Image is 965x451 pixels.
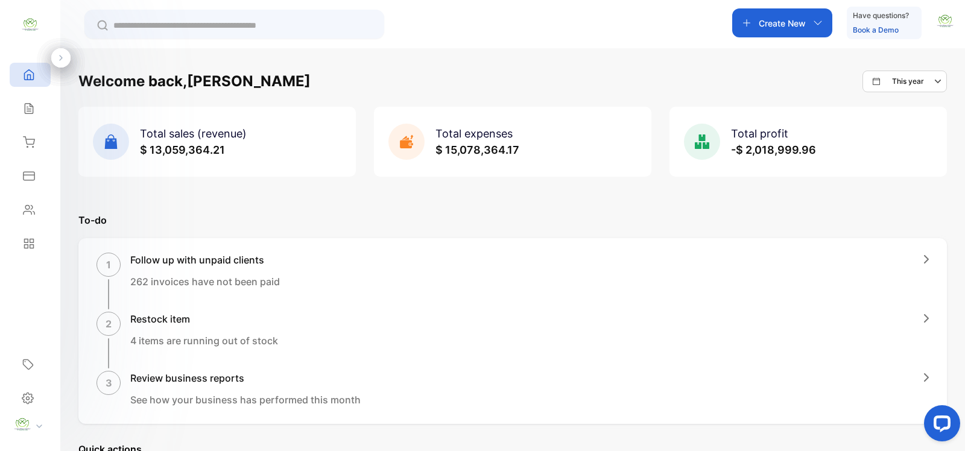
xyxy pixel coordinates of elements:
[78,213,947,227] p: To-do
[78,71,311,92] h1: Welcome back, [PERSON_NAME]
[759,17,806,30] p: Create New
[21,16,39,34] img: logo
[130,274,280,289] p: 262 invoices have not been paid
[892,76,924,87] p: This year
[130,333,278,348] p: 4 items are running out of stock
[732,8,832,37] button: Create New
[435,143,519,156] span: $ 15,078,364.17
[13,415,31,434] img: profile
[936,8,954,37] button: avatar
[731,143,816,156] span: -$ 2,018,999.96
[853,25,899,34] a: Book a Demo
[130,371,361,385] h1: Review business reports
[435,127,513,140] span: Total expenses
[106,376,112,390] p: 3
[862,71,947,92] button: This year
[106,317,112,331] p: 2
[130,253,280,267] h1: Follow up with unpaid clients
[936,12,954,30] img: avatar
[914,400,965,451] iframe: LiveChat chat widget
[140,143,225,156] span: $ 13,059,364.21
[853,10,909,22] p: Have questions?
[731,127,788,140] span: Total profit
[140,127,247,140] span: Total sales (revenue)
[130,393,361,407] p: See how your business has performed this month
[106,257,111,272] p: 1
[130,312,278,326] h1: Restock item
